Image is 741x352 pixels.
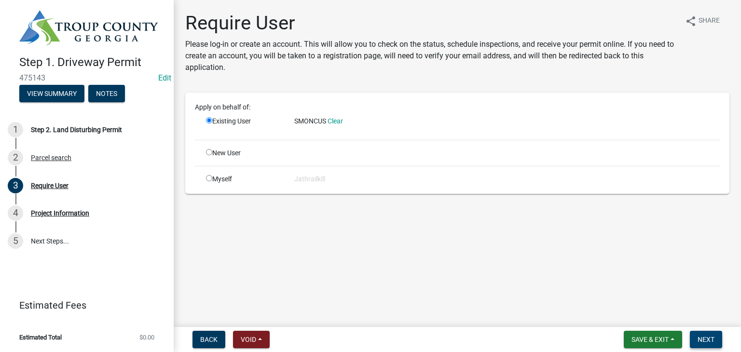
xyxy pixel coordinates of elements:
[185,12,677,35] h1: Require User
[199,116,287,132] div: Existing User
[690,331,722,348] button: Next
[188,102,727,112] div: Apply on behalf of:
[233,331,270,348] button: Void
[199,174,287,184] div: Myself
[199,148,287,158] div: New User
[19,85,84,102] button: View Summary
[8,150,23,165] div: 2
[328,117,343,125] a: Clear
[8,233,23,249] div: 5
[294,117,326,125] span: SMONCUS
[139,334,154,340] span: $0.00
[185,39,677,73] p: Please log-in or create an account. This will allow you to check on the status, schedule inspecti...
[8,178,23,193] div: 3
[19,55,166,69] h4: Step 1. Driveway Permit
[200,336,218,343] span: Back
[192,331,225,348] button: Back
[31,182,69,189] div: Require User
[31,154,71,161] div: Parcel search
[31,210,89,217] div: Project Information
[158,73,171,82] wm-modal-confirm: Edit Application Number
[241,336,256,343] span: Void
[624,331,682,348] button: Save & Exit
[19,334,62,340] span: Estimated Total
[631,336,669,343] span: Save & Exit
[685,15,697,27] i: share
[699,15,720,27] span: Share
[19,73,154,82] span: 475143
[677,12,727,30] button: shareShare
[19,90,84,98] wm-modal-confirm: Summary
[158,73,171,82] a: Edit
[19,10,158,45] img: Troup County, Georgia
[8,205,23,221] div: 4
[31,126,122,133] div: Step 2. Land Disturbing Permit
[88,90,125,98] wm-modal-confirm: Notes
[8,296,158,315] a: Estimated Fees
[88,85,125,102] button: Notes
[698,336,714,343] span: Next
[8,122,23,137] div: 1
